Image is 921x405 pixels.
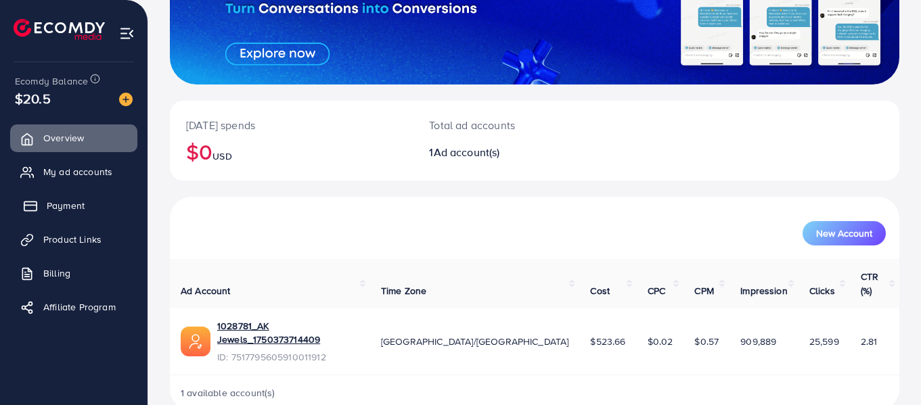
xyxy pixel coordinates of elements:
[15,89,51,108] span: $20.5
[181,386,275,400] span: 1 available account(s)
[381,284,426,297] span: Time Zone
[694,284,713,297] span: CPM
[43,165,112,178] span: My ad accounts
[694,335,719,348] span: $0.57
[648,284,665,297] span: CPC
[14,19,105,40] img: logo
[186,117,397,133] p: [DATE] spends
[119,93,133,106] img: image
[47,199,85,212] span: Payment
[861,270,878,297] span: CTR (%)
[10,260,137,287] a: Billing
[43,266,70,280] span: Billing
[15,74,88,88] span: Ecomdy Balance
[863,344,911,395] iframe: Chat
[119,26,135,41] img: menu
[212,149,231,163] span: USD
[429,146,579,159] h2: 1
[10,124,137,151] a: Overview
[181,327,210,356] img: ic-ads-acc.e4c84228.svg
[217,350,359,364] span: ID: 7517795605910011912
[217,319,359,347] a: 1028781_AK Jewels_1750373714409
[740,284,788,297] span: Impression
[10,226,137,253] a: Product Links
[434,145,500,160] span: Ad account(s)
[809,284,835,297] span: Clicks
[809,335,839,348] span: 25,599
[429,117,579,133] p: Total ad accounts
[590,284,610,297] span: Cost
[43,300,116,314] span: Affiliate Program
[10,158,137,185] a: My ad accounts
[10,192,137,219] a: Payment
[43,131,84,145] span: Overview
[590,335,625,348] span: $523.66
[10,293,137,320] a: Affiliate Program
[816,229,872,238] span: New Account
[648,335,673,348] span: $0.02
[740,335,776,348] span: 909,889
[803,221,886,245] button: New Account
[43,233,102,246] span: Product Links
[181,284,231,297] span: Ad Account
[381,335,569,348] span: [GEOGRAPHIC_DATA]/[GEOGRAPHIC_DATA]
[186,139,397,164] h2: $0
[861,335,878,348] span: 2.81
